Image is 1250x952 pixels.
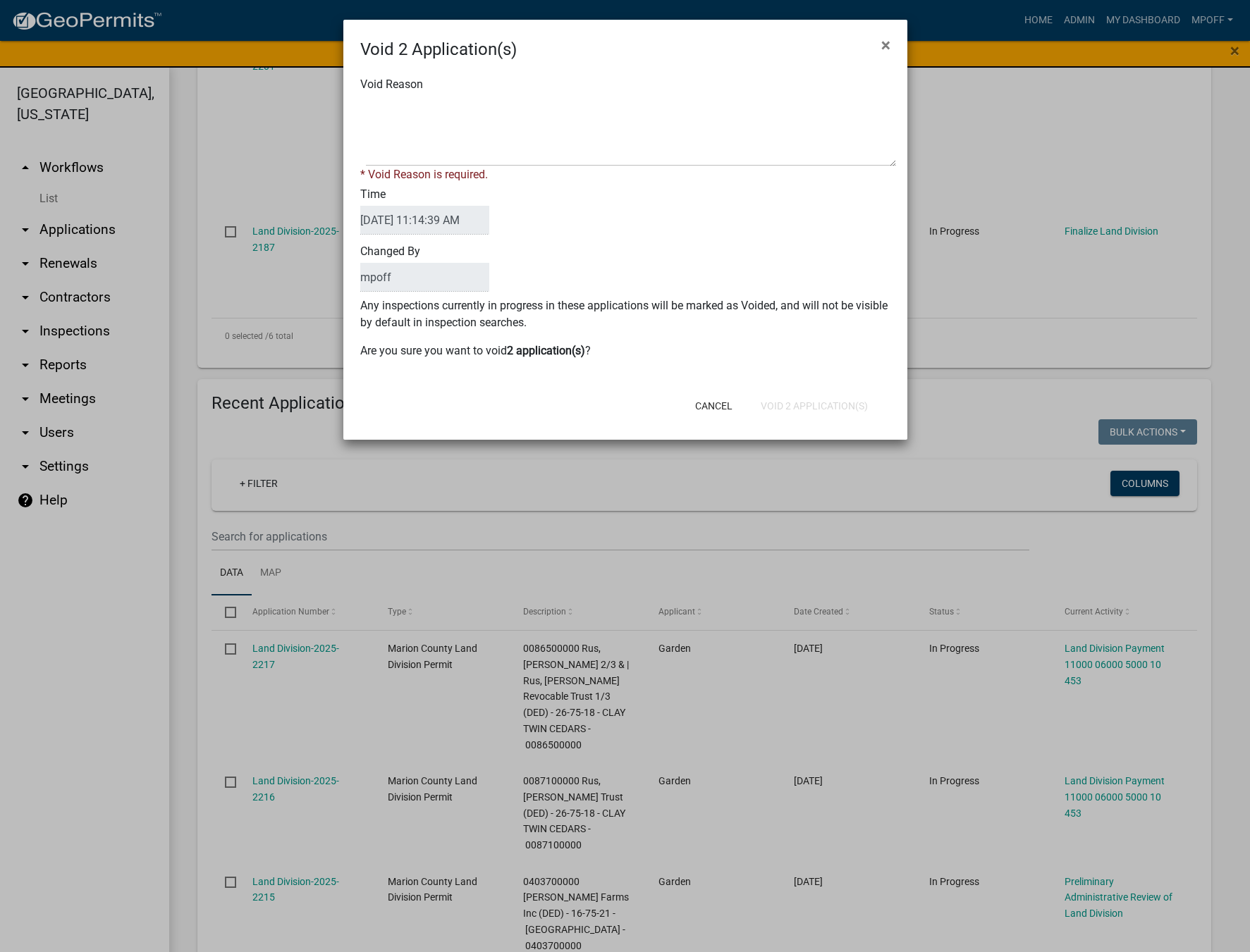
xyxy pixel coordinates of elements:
button: Void 2 Application(s) [749,393,879,419]
input: DateTime [360,206,489,235]
label: Time [360,189,489,235]
div: * Void Reason is required. [360,166,890,183]
textarea: Void Reason [366,96,896,166]
button: Close [870,25,902,65]
h4: Void 2 Application(s) [360,37,517,62]
span: × [881,35,890,55]
label: Changed By [360,246,489,292]
label: Void Reason [360,79,423,90]
input: BulkActionUser [360,263,489,292]
button: Cancel [684,393,744,419]
p: Are you sure you want to void ? [360,342,890,359]
p: Any inspections currently in progress in these applications will be marked as Voided, and will no... [360,297,890,331]
b: 2 application(s) [507,344,585,357]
